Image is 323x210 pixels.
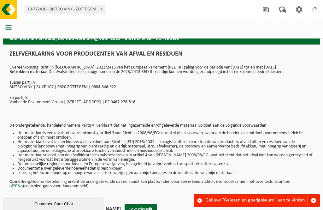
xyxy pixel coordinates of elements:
li: Het materiaal voldoet aan de afvalhiërarchie zoals beschreven in artikel 4 van [PERSON_NAME] 2008... [17,153,314,162]
li: De toepasselijke regionale, nationale en Europese wetgeving is nageleefd (afvalpreventie, transpo... [17,162,314,166]
strong: Opmerking: [9,179,31,184]
p: En partij B [9,96,314,100]
li: Het materiaal is een afvalstof overeenkomstig artikel 3 van Richtlijn 2008/98/EG: elke stof of el... [17,131,314,140]
p: BISTRO VINK | BUKE 107 | 9620 ZOTTEGEM | 0684.846.922 [9,85,314,89]
p: Door ondertekening erkent de ondergetekende dat een audit kan plaatsvinden door een erkend audito... [9,175,314,189]
p: De ondergetekende, handelend namens Partij A, verklaart dat het ingezamelde en/of geleverde mater... [9,123,314,128]
li: Ik breng het inzamelpunt op de hoogte van alle latere wijzigingen aan mijn tonnages en de identif... [17,171,314,175]
p: Vanheede Environment Group | [STREET_ADDRESS] | BE 0467.276.516 [9,100,314,105]
div: Gelieve "Gelezen en goedgekeurd" aan te vinken. [205,195,307,207]
strong: Betrokken materiaal: [9,69,49,74]
span: 10-772420 - BISTRO VINK - ZOTTEGEM [25,5,105,14]
iframe: chat widget [3,196,105,210]
li: Documentatie over geleverde hoeveelheden is beschikbaar. [17,166,314,171]
p: Tussen partij A [9,81,314,85]
h1: ZELFVERKLARING VOOR PRODUCENTEN VAN AFVAL EN RESIDUEN [9,51,314,61]
li: Het materiaal bevat alleen biomassa die voldoet aan Richtlijn (EU) 2018/2001 – biologisch afbreek... [17,140,314,153]
a: 2BSvs [13,184,23,189]
p: Overeenkomstig Richtlijn ([GEOGRAPHIC_DATA]) 2023/2413 van het Europees Parlement (RED III) geldi... [9,65,314,74]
